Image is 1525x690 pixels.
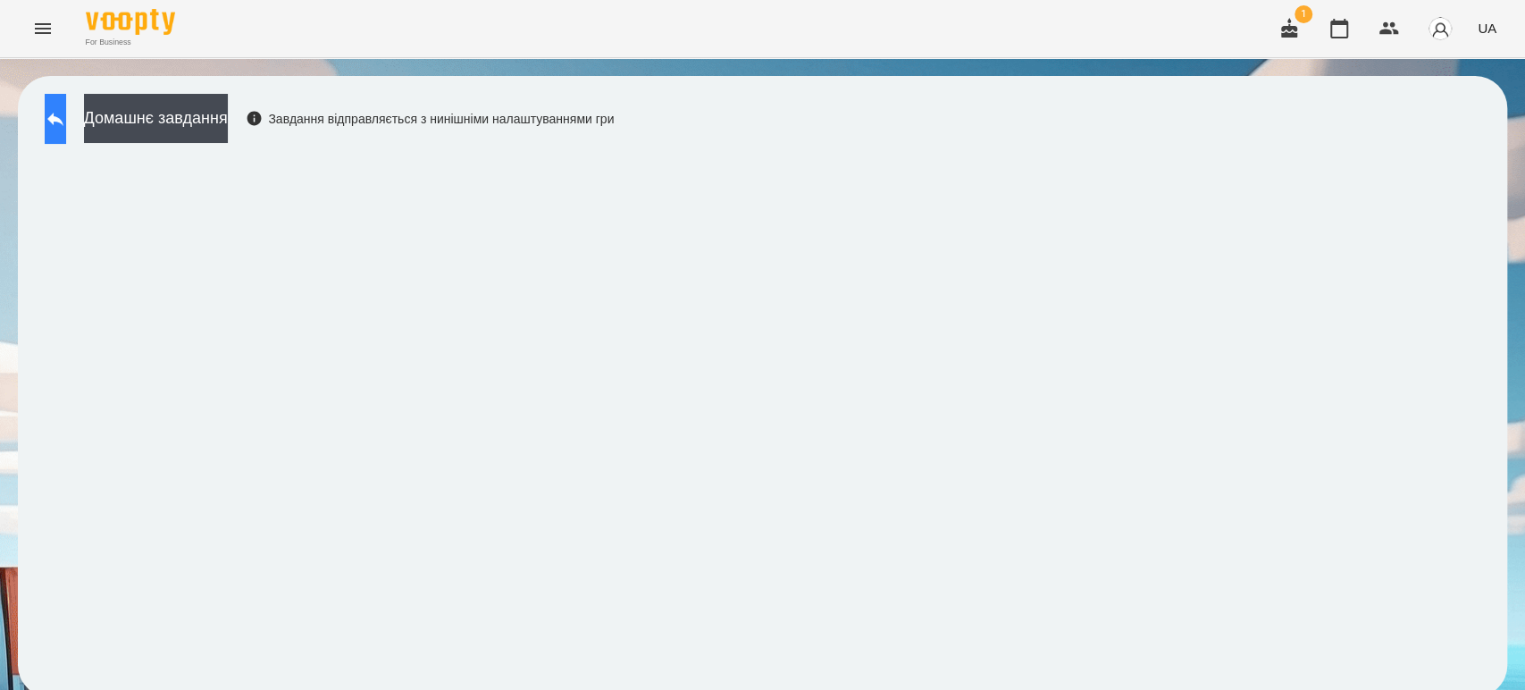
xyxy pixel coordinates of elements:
span: 1 [1295,5,1312,23]
button: Menu [21,7,64,50]
span: UA [1478,19,1496,38]
span: For Business [86,37,175,48]
img: avatar_s.png [1428,16,1453,41]
div: Завдання відправляється з нинішніми налаштуваннями гри [246,110,615,128]
button: UA [1471,12,1504,45]
img: Voopty Logo [86,9,175,35]
button: Домашнє завдання [84,94,228,143]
